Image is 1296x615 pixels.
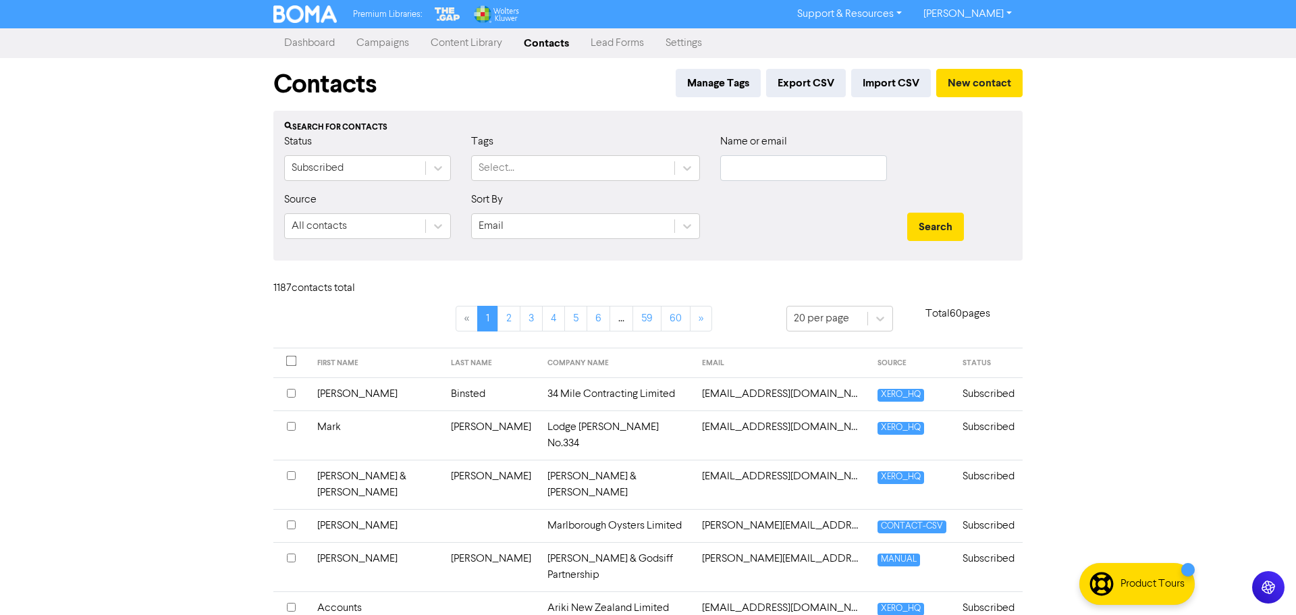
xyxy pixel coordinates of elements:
[907,213,964,241] button: Search
[694,509,869,542] td: aaron@marloysters.co.nz
[471,192,503,208] label: Sort By
[309,377,443,410] td: [PERSON_NAME]
[794,311,849,327] div: 20 per page
[694,410,869,460] td: 1973webby@gmail.com
[309,410,443,460] td: Mark
[284,122,1012,134] div: Search for contacts
[539,377,694,410] td: 34 Mile Contracting Limited
[346,30,420,57] a: Campaigns
[694,542,869,591] td: aaron@rainbowstation.co.nz
[497,306,520,331] a: Page 2
[539,460,694,509] td: [PERSON_NAME] & [PERSON_NAME]
[292,218,347,234] div: All contacts
[284,134,312,150] label: Status
[694,348,869,378] th: EMAIL
[479,218,504,234] div: Email
[1228,550,1296,615] iframe: Chat Widget
[564,306,587,331] a: Page 5
[309,348,443,378] th: FIRST NAME
[936,69,1023,97] button: New contact
[954,460,1023,509] td: Subscribed
[539,542,694,591] td: [PERSON_NAME] & Godsiff Partnership
[661,306,691,331] a: Page 60
[878,520,946,533] span: CONTACT-CSV
[580,30,655,57] a: Lead Forms
[694,377,869,410] td: 12pbinz@gmail.com
[443,460,539,509] td: [PERSON_NAME]
[309,509,443,542] td: [PERSON_NAME]
[632,306,661,331] a: Page 59
[878,422,924,435] span: XERO_HQ
[273,69,377,100] h1: Contacts
[690,306,712,331] a: »
[273,282,381,295] h6: 1187 contact s total
[309,460,443,509] td: [PERSON_NAME] & [PERSON_NAME]
[878,554,920,566] span: MANUAL
[539,348,694,378] th: COMPANY NAME
[878,389,924,402] span: XERO_HQ
[520,306,543,331] a: Page 3
[539,509,694,542] td: Marlborough Oysters Limited
[420,30,513,57] a: Content Library
[477,306,498,331] a: Page 1 is your current page
[587,306,610,331] a: Page 6
[954,377,1023,410] td: Subscribed
[433,5,462,23] img: The Gap
[309,542,443,591] td: [PERSON_NAME]
[954,410,1023,460] td: Subscribed
[443,377,539,410] td: Binsted
[292,160,344,176] div: Subscribed
[954,542,1023,591] td: Subscribed
[954,509,1023,542] td: Subscribed
[479,160,514,176] div: Select...
[273,30,346,57] a: Dashboard
[443,542,539,591] td: [PERSON_NAME]
[893,306,1023,322] p: Total 60 pages
[878,471,924,484] span: XERO_HQ
[786,3,913,25] a: Support & Resources
[473,5,518,23] img: Wolters Kluwer
[353,10,422,19] span: Premium Libraries:
[720,134,787,150] label: Name or email
[913,3,1023,25] a: [PERSON_NAME]
[676,69,761,97] button: Manage Tags
[851,69,931,97] button: Import CSV
[443,348,539,378] th: LAST NAME
[513,30,580,57] a: Contacts
[273,5,337,23] img: BOMA Logo
[471,134,493,150] label: Tags
[284,192,317,208] label: Source
[542,306,565,331] a: Page 4
[954,348,1023,378] th: STATUS
[443,410,539,460] td: [PERSON_NAME]
[539,410,694,460] td: Lodge [PERSON_NAME] No.334
[766,69,846,97] button: Export CSV
[655,30,713,57] a: Settings
[694,460,869,509] td: 6orout@gmail.com
[869,348,954,378] th: SOURCE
